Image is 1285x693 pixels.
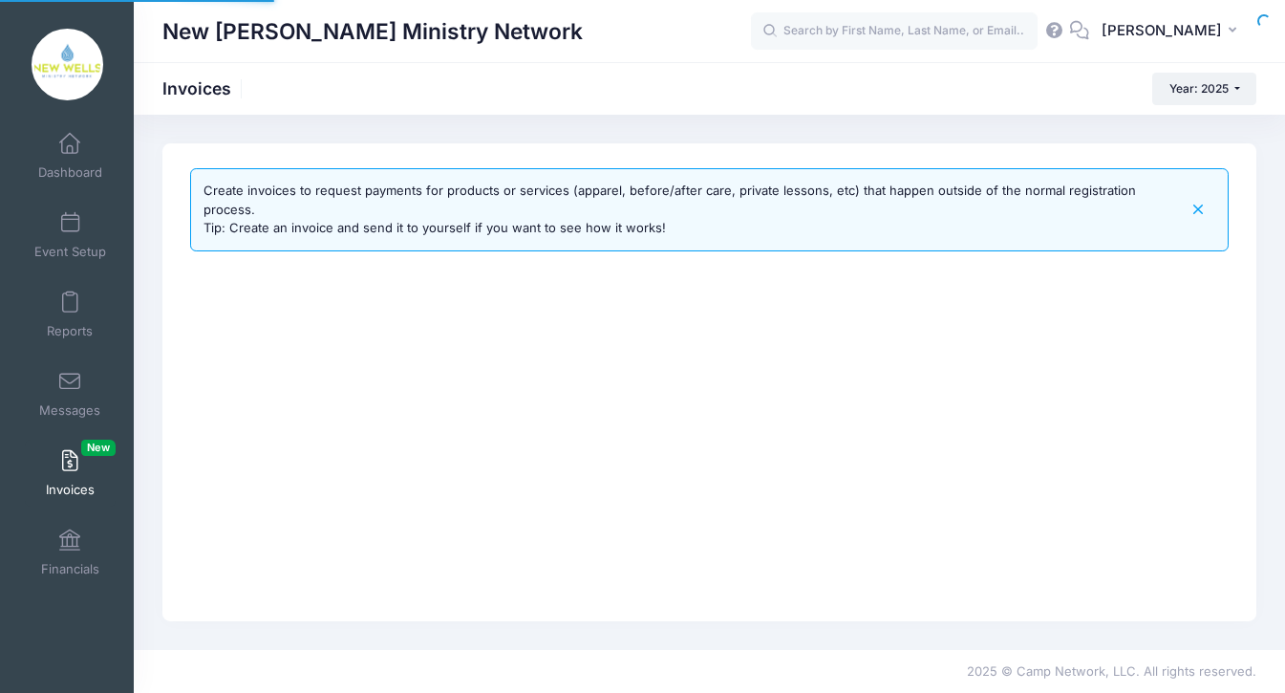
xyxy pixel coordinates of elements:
[25,440,116,507] a: InvoicesNew
[25,122,116,189] a: Dashboard
[25,519,116,586] a: Financials
[25,202,116,269] a: Event Setup
[25,360,116,427] a: Messages
[1102,20,1222,41] span: [PERSON_NAME]
[34,244,106,260] span: Event Setup
[1169,81,1229,96] span: Year: 2025
[203,182,1182,238] div: Create invoices to request payments for products or services (apparel, before/after care, private...
[1152,73,1256,105] button: Year: 2025
[47,323,93,339] span: Reports
[25,281,116,348] a: Reports
[751,12,1038,51] input: Search by First Name, Last Name, or Email...
[39,402,100,419] span: Messages
[967,663,1256,679] span: 2025 © Camp Network, LLC. All rights reserved.
[162,78,247,98] h1: Invoices
[46,482,95,498] span: Invoices
[162,10,583,54] h1: New [PERSON_NAME] Ministry Network
[38,164,102,181] span: Dashboard
[32,29,103,100] img: New Wells Ministry Network
[81,440,116,456] span: New
[41,561,99,577] span: Financials
[1089,10,1256,54] button: [PERSON_NAME]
